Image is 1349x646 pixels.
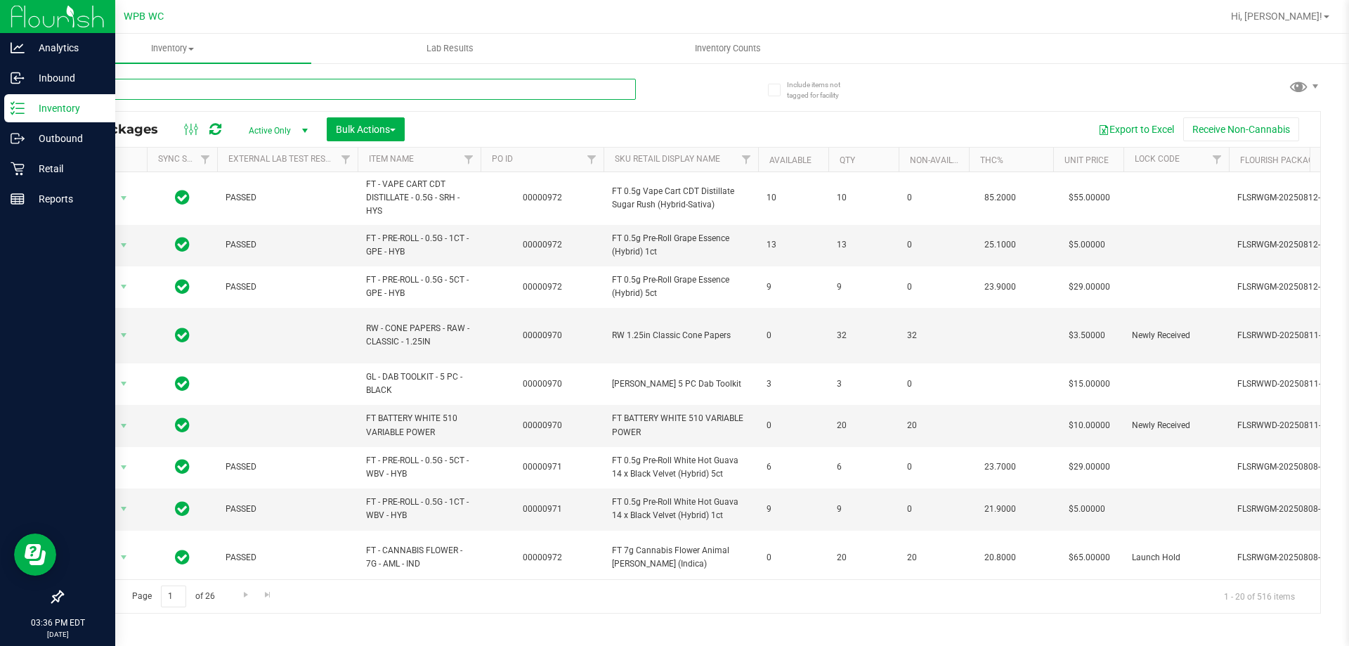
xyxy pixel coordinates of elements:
span: select [115,499,133,519]
a: Available [769,155,812,165]
span: 1 - 20 of 516 items [1213,586,1306,607]
span: 0 [767,551,820,564]
a: 00000972 [523,240,562,250]
span: In Sync [175,415,190,435]
span: $65.00000 [1062,548,1117,568]
button: Export to Excel [1089,117,1183,141]
span: select [115,416,133,436]
inline-svg: Inbound [11,71,25,85]
span: $55.00000 [1062,188,1117,208]
span: 20 [907,551,960,564]
span: In Sync [175,548,190,567]
span: 0 [907,191,960,205]
span: 9 [837,280,890,294]
span: 25.1000 [977,235,1023,255]
span: 0 [907,460,960,474]
span: FT 0.5g Pre-Roll Grape Essence (Hybrid) 5ct [612,273,750,300]
p: Outbound [25,130,109,147]
a: Go to the last page [258,586,278,605]
span: PASSED [226,503,349,516]
a: Inventory [34,34,311,63]
span: Include items not tagged for facility [787,79,857,101]
span: 3 [767,377,820,391]
span: 0 [907,503,960,516]
p: Retail [25,160,109,177]
span: Lab Results [408,42,493,55]
span: FT 0.5g Pre-Roll White Hot Guava 14 x Black Velvet (Hybrid) 1ct [612,496,750,522]
a: 00000972 [523,553,562,562]
a: 00000970 [523,420,562,430]
span: In Sync [175,457,190,477]
iframe: Resource center [14,534,56,576]
span: Hi, [PERSON_NAME]! [1231,11,1322,22]
span: select [115,277,133,297]
a: PO ID [492,154,513,164]
span: 0 [907,280,960,294]
span: 13 [767,238,820,252]
a: Sku Retail Display Name [615,154,720,164]
span: Launch Hold [1132,551,1220,564]
span: $5.00000 [1062,499,1112,519]
a: 00000971 [523,462,562,472]
span: select [115,235,133,255]
span: 23.9000 [977,277,1023,297]
span: 9 [837,503,890,516]
a: Filter [580,148,604,172]
span: [PERSON_NAME] 5 PC Dab Toolkit [612,377,750,391]
span: 10 [767,191,820,205]
span: Inventory [34,42,311,55]
span: 9 [767,503,820,516]
span: 10 [837,191,890,205]
span: 20 [907,419,960,432]
p: Inbound [25,70,109,86]
span: Inventory Counts [676,42,780,55]
a: 00000972 [523,193,562,202]
span: FT - CANNABIS FLOWER - 7G - AML - IND [366,544,472,571]
span: 21.9000 [977,499,1023,519]
span: Newly Received [1132,419,1220,432]
span: 85.2000 [977,188,1023,208]
span: $15.00000 [1062,374,1117,394]
a: 00000970 [523,330,562,340]
span: 0 [907,238,960,252]
span: FT - PRE-ROLL - 0.5G - 5CT - GPE - HYB [366,273,472,300]
span: GL - DAB TOOLKIT - 5 PC - BLACK [366,370,472,397]
span: $29.00000 [1062,457,1117,477]
button: Receive Non-Cannabis [1183,117,1299,141]
span: 20.8000 [977,548,1023,568]
span: PASSED [226,191,349,205]
p: Inventory [25,100,109,117]
p: Analytics [25,39,109,56]
a: Unit Price [1064,155,1109,165]
span: 13 [837,238,890,252]
a: 00000970 [523,379,562,389]
span: 32 [837,329,890,342]
a: Lock Code [1135,154,1180,164]
a: Qty [840,155,855,165]
span: select [115,325,133,345]
span: RW - CONE PAPERS - RAW - CLASSIC - 1.25IN [366,322,472,349]
span: RW 1.25in Classic Cone Papers [612,329,750,342]
span: 20 [837,551,890,564]
a: THC% [980,155,1003,165]
p: 03:36 PM EDT [6,616,109,629]
a: Filter [334,148,358,172]
span: PASSED [226,238,349,252]
a: Inventory Counts [589,34,866,63]
span: 6 [767,460,820,474]
a: Filter [1206,148,1229,172]
span: FT - VAPE CART CDT DISTILLATE - 0.5G - SRH - HYS [366,178,472,219]
span: PASSED [226,460,349,474]
span: 20 [837,419,890,432]
span: select [115,374,133,394]
inline-svg: Retail [11,162,25,176]
a: Non-Available [910,155,972,165]
span: FT 0.5g Pre-Roll White Hot Guava 14 x Black Velvet (Hybrid) 5ct [612,454,750,481]
span: $10.00000 [1062,415,1117,436]
span: FT - PRE-ROLL - 0.5G - 1CT - GPE - HYB [366,232,472,259]
inline-svg: Reports [11,192,25,206]
span: In Sync [175,325,190,345]
span: 32 [907,329,960,342]
span: select [115,548,133,567]
a: 00000972 [523,282,562,292]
